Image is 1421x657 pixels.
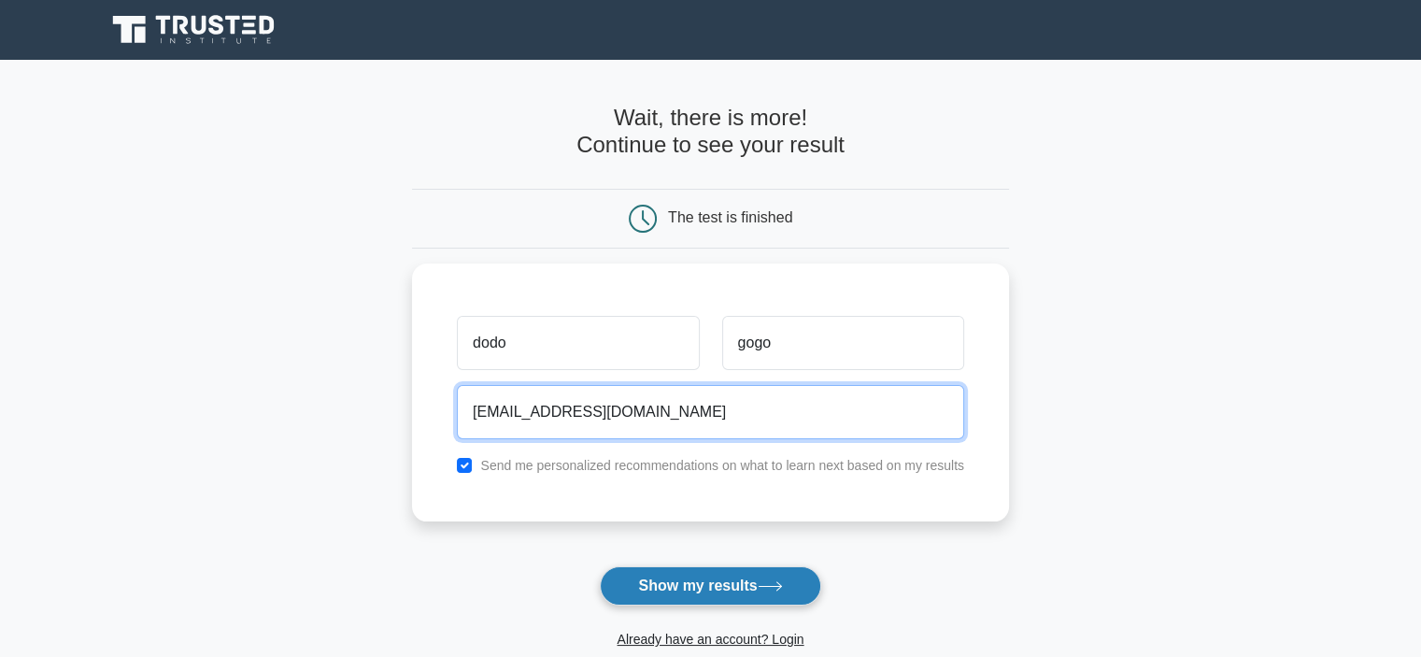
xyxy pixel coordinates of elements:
[600,566,820,606] button: Show my results
[457,385,964,439] input: Email
[457,316,699,370] input: First name
[617,632,803,647] a: Already have an account? Login
[722,316,964,370] input: Last name
[412,105,1009,159] h4: Wait, there is more! Continue to see your result
[668,209,792,225] div: The test is finished
[480,458,964,473] label: Send me personalized recommendations on what to learn next based on my results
